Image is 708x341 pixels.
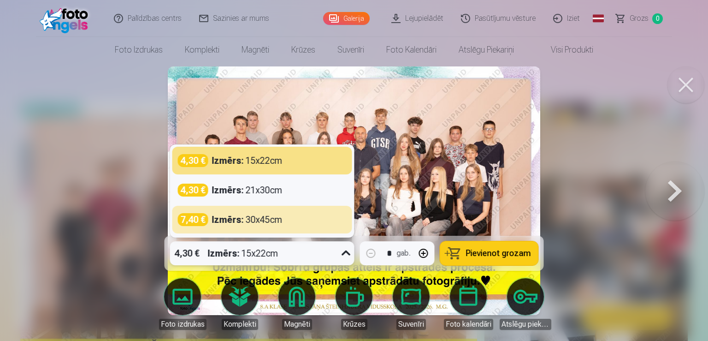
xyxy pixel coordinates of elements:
div: 4,30 € [178,184,208,197]
button: Pievienot grozam [440,241,538,265]
div: Suvenīri [396,319,426,330]
a: Atslēgu piekariņi [500,278,551,330]
div: Foto kalendāri [444,319,493,330]
div: 15x22cm [208,241,278,265]
a: Atslēgu piekariņi [448,37,525,63]
a: Komplekti [174,37,230,63]
a: Foto kalendāri [375,37,448,63]
strong: Izmērs : [208,247,240,260]
a: Krūzes [280,37,326,63]
a: Krūzes [328,278,380,330]
img: /fa1 [40,4,93,33]
div: 7,40 € [178,213,208,226]
span: 0 [652,13,663,24]
div: Komplekti [222,319,258,330]
a: Suvenīri [385,278,437,330]
strong: Izmērs : [212,184,244,197]
a: Foto izdrukas [157,278,208,330]
span: Grozs [630,13,649,24]
div: 4,30 € [178,154,208,167]
a: Foto kalendāri [442,278,494,330]
a: Galerija [323,12,370,25]
div: Krūzes [341,319,367,330]
div: gab. [397,248,411,259]
div: Atslēgu piekariņi [500,319,551,330]
span: Pievienot grozam [466,249,531,257]
a: Magnēti [271,278,323,330]
div: 30x45cm [212,213,283,226]
a: Visi produkti [525,37,604,63]
a: Suvenīri [326,37,375,63]
a: Magnēti [230,37,280,63]
strong: Izmērs : [212,154,244,167]
div: Foto izdrukas [159,319,206,330]
a: Foto izdrukas [104,37,174,63]
div: Magnēti [282,319,312,330]
div: 21x30cm [212,184,283,197]
strong: Izmērs : [212,213,244,226]
a: Komplekti [214,278,265,330]
div: 15x22cm [212,154,283,167]
div: 4,30 € [170,241,204,265]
